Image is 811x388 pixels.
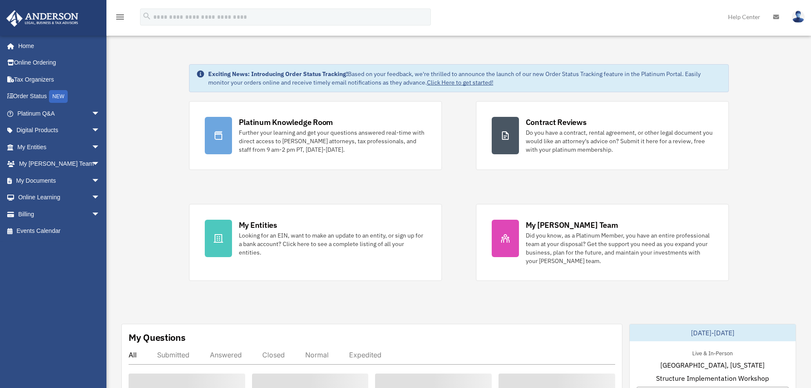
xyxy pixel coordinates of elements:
div: Answered [210,351,242,359]
span: arrow_drop_down [92,139,109,156]
a: Contract Reviews Do you have a contract, rental agreement, or other legal document you would like... [476,101,729,170]
div: Contract Reviews [526,117,587,127]
a: Click Here to get started! [427,79,493,86]
a: menu [115,15,125,22]
a: My Entitiesarrow_drop_down [6,139,113,156]
div: Normal [305,351,329,359]
div: Do you have a contract, rental agreement, or other legal document you would like an attorney's ad... [526,128,713,154]
a: Platinum Q&Aarrow_drop_down [6,105,113,122]
a: My [PERSON_NAME] Team Did you know, as a Platinum Member, you have an entire professional team at... [476,204,729,281]
div: My [PERSON_NAME] Team [526,220,618,230]
div: [DATE]-[DATE] [630,324,796,341]
div: Expedited [349,351,381,359]
a: Billingarrow_drop_down [6,206,113,223]
span: arrow_drop_down [92,206,109,223]
div: My Questions [129,331,186,344]
a: Events Calendar [6,223,113,240]
div: My Entities [239,220,277,230]
div: Did you know, as a Platinum Member, you have an entire professional team at your disposal? Get th... [526,231,713,265]
div: Closed [262,351,285,359]
div: NEW [49,90,68,103]
strong: Exciting News: Introducing Order Status Tracking! [208,70,348,78]
div: Live & In-Person [685,348,739,357]
div: Platinum Knowledge Room [239,117,333,127]
a: Order StatusNEW [6,88,113,105]
span: arrow_drop_down [92,189,109,207]
span: arrow_drop_down [92,122,109,139]
a: Tax Organizers [6,71,113,88]
i: search [142,11,152,21]
span: arrow_drop_down [92,105,109,122]
a: Platinum Knowledge Room Further your learning and get your questions answered real-time with dire... [189,101,442,170]
a: My Documentsarrow_drop_down [6,172,113,189]
div: Submitted [157,351,189,359]
div: Further your learning and get your questions answered real-time with direct access to [PERSON_NAM... [239,128,426,154]
img: Anderson Advisors Platinum Portal [4,10,81,27]
a: Online Learningarrow_drop_down [6,189,113,206]
span: [GEOGRAPHIC_DATA], [US_STATE] [660,360,765,370]
a: My Entities Looking for an EIN, want to make an update to an entity, or sign up for a bank accoun... [189,204,442,281]
a: Online Ordering [6,54,113,71]
div: All [129,351,137,359]
div: Looking for an EIN, want to make an update to an entity, or sign up for a bank account? Click her... [239,231,426,257]
div: Based on your feedback, we're thrilled to announce the launch of our new Order Status Tracking fe... [208,70,722,87]
i: menu [115,12,125,22]
a: Digital Productsarrow_drop_down [6,122,113,139]
span: Structure Implementation Workshop [656,373,769,383]
img: User Pic [792,11,805,23]
span: arrow_drop_down [92,156,109,173]
span: arrow_drop_down [92,172,109,190]
a: My [PERSON_NAME] Teamarrow_drop_down [6,156,113,173]
a: Home [6,37,109,54]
